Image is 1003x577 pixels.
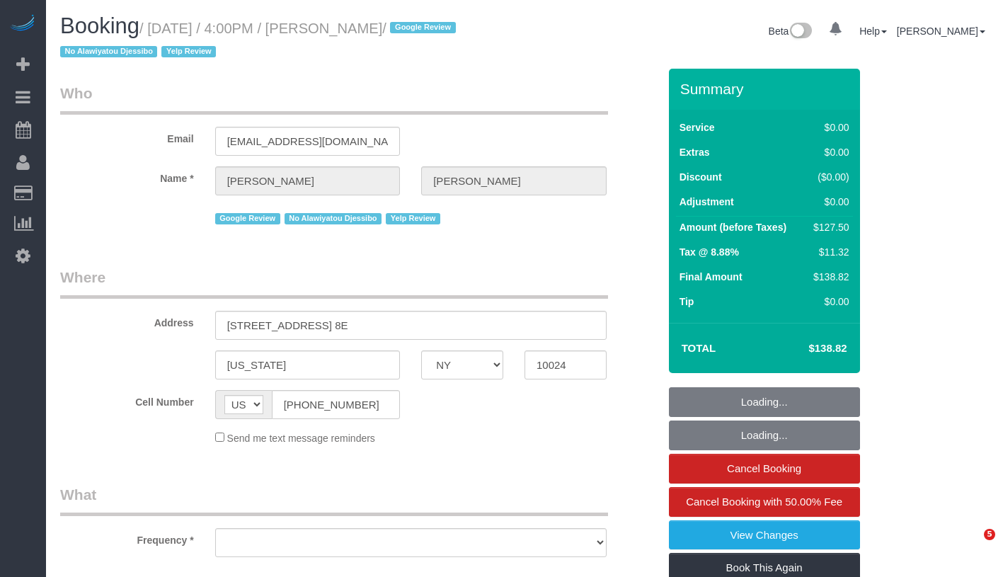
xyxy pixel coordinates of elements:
input: Email [215,127,401,156]
a: Help [859,25,887,37]
div: $0.00 [808,295,849,309]
label: Service [680,120,715,135]
label: Frequency * [50,528,205,547]
div: $127.50 [808,220,849,234]
label: Amount (before Taxes) [680,220,786,234]
iframe: Intercom live chat [955,529,989,563]
div: $0.00 [808,120,849,135]
div: $0.00 [808,145,849,159]
div: $0.00 [808,195,849,209]
span: No Alawiyatou Djessibo [60,46,157,57]
a: Beta [769,25,813,37]
img: New interface [789,23,812,41]
legend: What [60,484,608,516]
label: Email [50,127,205,146]
label: Discount [680,170,722,184]
span: 5 [984,529,995,540]
a: View Changes [669,520,860,550]
input: Cell Number [272,390,401,419]
label: Name * [50,166,205,185]
span: Google Review [215,213,280,224]
label: Tax @ 8.88% [680,245,739,259]
div: ($0.00) [808,170,849,184]
label: Tip [680,295,694,309]
span: Send me text message reminders [227,433,375,444]
div: $138.82 [808,270,849,284]
label: Address [50,311,205,330]
input: First Name [215,166,401,195]
h4: $138.82 [766,343,847,355]
a: [PERSON_NAME] [897,25,985,37]
label: Extras [680,145,710,159]
label: Cell Number [50,390,205,409]
strong: Total [682,342,716,354]
img: Automaid Logo [8,14,37,34]
span: Yelp Review [386,213,440,224]
small: / [DATE] / 4:00PM / [PERSON_NAME] [60,21,460,60]
div: $11.32 [808,245,849,259]
h3: Summary [680,81,853,97]
legend: Where [60,267,608,299]
a: Cancel Booking with 50.00% Fee [669,487,860,517]
span: Booking [60,13,139,38]
label: Adjustment [680,195,734,209]
span: No Alawiyatou Djessibo [285,213,382,224]
span: Yelp Review [161,46,216,57]
a: Cancel Booking [669,454,860,484]
span: Google Review [390,22,455,33]
input: Zip Code [525,350,607,379]
input: Last Name [421,166,607,195]
input: City [215,350,401,379]
label: Final Amount [680,270,743,284]
span: Cancel Booking with 50.00% Fee [686,496,842,508]
legend: Who [60,83,608,115]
